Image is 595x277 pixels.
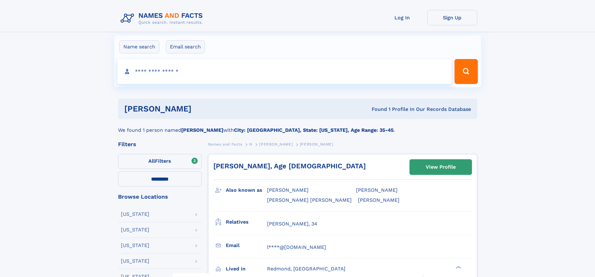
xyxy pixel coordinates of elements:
label: Email search [166,40,205,53]
div: Browse Locations [118,194,202,200]
div: [US_STATE] [121,227,149,232]
span: [PERSON_NAME] [PERSON_NAME] [267,197,352,203]
label: Name search [119,40,159,53]
h3: Lived in [226,264,267,274]
b: [PERSON_NAME] [181,127,223,133]
div: Filters [118,141,202,147]
h3: Relatives [226,217,267,227]
span: N [249,142,252,146]
a: Names and Facts [208,140,242,148]
span: [PERSON_NAME] [259,142,293,146]
a: View Profile [410,160,472,175]
h3: Email [226,240,267,251]
img: Logo Names and Facts [118,10,208,27]
b: City: [GEOGRAPHIC_DATA], State: [US_STATE], Age Range: 35-45 [234,127,394,133]
h1: [PERSON_NAME] [124,105,282,113]
button: Search Button [454,59,478,84]
div: ❯ [454,265,462,269]
div: View Profile [426,160,456,174]
a: Sign Up [427,10,477,25]
span: [PERSON_NAME] [358,197,399,203]
a: Log In [377,10,427,25]
div: Found 1 Profile In Our Records Database [281,106,471,113]
span: [PERSON_NAME] [300,142,333,146]
span: [PERSON_NAME] [267,187,309,193]
a: [PERSON_NAME] [259,140,293,148]
div: We found 1 person named with . [118,119,477,134]
span: [PERSON_NAME] [356,187,398,193]
label: Filters [118,154,202,169]
a: [PERSON_NAME], Age [DEMOGRAPHIC_DATA] [213,162,366,170]
h3: Also known as [226,185,267,195]
span: All [148,158,155,164]
div: [US_STATE] [121,243,149,248]
a: [PERSON_NAME], 34 [267,220,317,227]
a: N [249,140,252,148]
div: [US_STATE] [121,212,149,217]
div: [US_STATE] [121,259,149,264]
input: search input [117,59,452,84]
span: Redmond, [GEOGRAPHIC_DATA] [267,266,345,272]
